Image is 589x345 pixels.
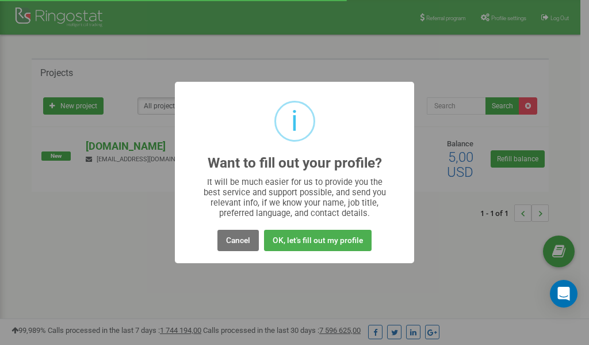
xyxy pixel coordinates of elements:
[291,103,298,140] div: i
[264,230,372,251] button: OK, let's fill out my profile
[198,177,392,218] div: It will be much easier for us to provide you the best service and support possible, and send you ...
[217,230,259,251] button: Cancel
[550,280,577,308] div: Open Intercom Messenger
[208,156,382,171] h2: Want to fill out your profile?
